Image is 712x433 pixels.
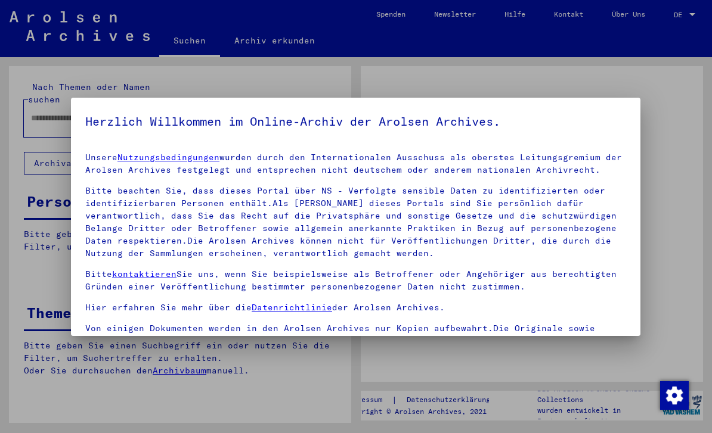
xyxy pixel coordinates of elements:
a: kontaktieren [112,269,177,279]
p: Hier erfahren Sie mehr über die der Arolsen Archives. [85,301,626,314]
a: Nutzungsbedingungen [117,152,219,163]
p: Unsere wurden durch den Internationalen Ausschuss als oberstes Leitungsgremium der Arolsen Archiv... [85,151,626,176]
img: Zustimmung ändern [660,381,689,410]
a: Datenrichtlinie [252,302,332,313]
p: Bitte beachten Sie, dass dieses Portal über NS - Verfolgte sensible Daten zu identifizierten oder... [85,185,626,260]
h5: Herzlich Willkommen im Online-Archiv der Arolsen Archives. [85,112,626,131]
p: Von einigen Dokumenten werden in den Arolsen Archives nur Kopien aufbewahrt.Die Originale sowie d... [85,322,626,360]
p: Bitte Sie uns, wenn Sie beispielsweise als Betroffener oder Angehöriger aus berechtigten Gründen ... [85,268,626,293]
a: kontaktieren Sie uns [375,335,482,346]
